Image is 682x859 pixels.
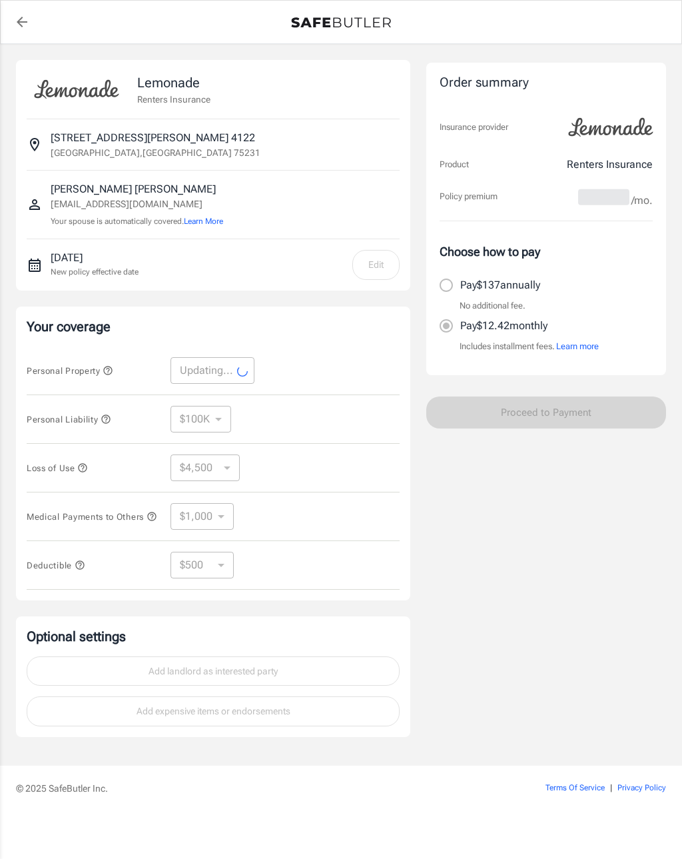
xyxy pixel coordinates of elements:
[291,17,391,28] img: Back to quotes
[617,783,666,792] a: Privacy Policy
[51,250,139,266] p: [DATE]
[137,93,210,106] p: Renters Insurance
[27,257,43,273] svg: New policy start date
[51,197,223,211] p: [EMAIL_ADDRESS][DOMAIN_NAME]
[27,460,88,476] button: Loss of Use
[137,73,210,93] p: Lemonade
[610,783,612,792] span: |
[561,109,661,146] img: Lemonade
[460,299,525,313] p: No additional fee.
[27,363,113,379] button: Personal Property
[27,317,400,336] p: Your coverage
[27,463,88,473] span: Loss of Use
[545,783,605,792] a: Terms Of Service
[27,627,400,646] p: Optional settings
[51,266,139,278] p: New policy effective date
[27,71,127,108] img: Lemonade
[27,137,43,153] svg: Insured address
[27,557,85,573] button: Deductible
[556,340,599,353] button: Learn more
[440,73,653,93] div: Order summary
[460,318,547,334] p: Pay $12.42 monthly
[440,158,469,171] p: Product
[631,191,653,210] span: /mo.
[27,415,111,425] span: Personal Liability
[440,190,498,203] p: Policy premium
[567,157,653,173] p: Renters Insurance
[27,366,113,376] span: Personal Property
[51,215,223,228] p: Your spouse is automatically covered.
[27,197,43,213] svg: Insured person
[27,411,111,427] button: Personal Liability
[27,512,157,522] span: Medical Payments to Others
[440,121,508,134] p: Insurance provider
[27,560,85,570] span: Deductible
[184,215,223,227] button: Learn More
[51,130,255,146] p: [STREET_ADDRESS][PERSON_NAME] 4122
[460,277,540,293] p: Pay $137 annually
[460,340,599,353] p: Includes installment fees.
[9,9,35,35] a: back to quotes
[27,508,157,524] button: Medical Payments to Others
[51,181,223,197] p: [PERSON_NAME] [PERSON_NAME]
[16,782,500,795] p: © 2025 SafeButler Inc.
[440,243,653,261] p: Choose how to pay
[51,146,260,159] p: [GEOGRAPHIC_DATA] , [GEOGRAPHIC_DATA] 75231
